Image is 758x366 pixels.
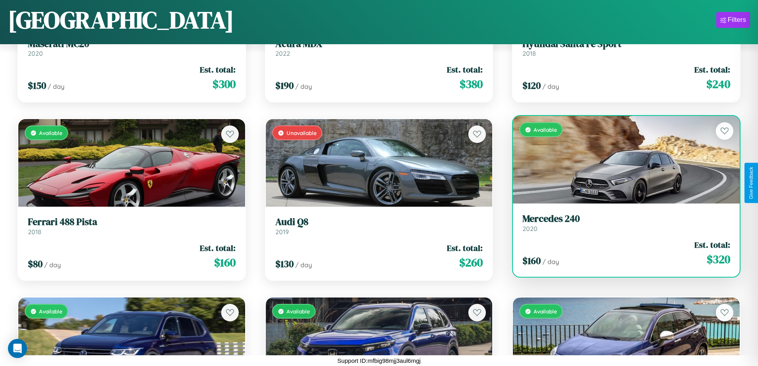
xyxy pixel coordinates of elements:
[44,261,61,269] span: / day
[8,4,234,36] h1: [GEOGRAPHIC_DATA]
[522,49,536,57] span: 2018
[522,213,730,233] a: Mercedes 2402020
[447,242,483,254] span: Est. total:
[212,76,236,92] span: $ 300
[522,79,541,92] span: $ 120
[275,49,290,57] span: 2022
[694,64,730,75] span: Est. total:
[534,308,557,315] span: Available
[522,254,541,267] span: $ 160
[522,225,538,233] span: 2020
[459,254,483,270] span: $ 260
[214,254,236,270] span: $ 160
[8,339,27,358] div: Open Intercom Messenger
[286,129,317,136] span: Unavailable
[522,38,730,58] a: Hyundai Santa Fe Sport2018
[275,257,294,270] span: $ 130
[275,79,294,92] span: $ 190
[28,79,46,92] span: $ 150
[534,126,557,133] span: Available
[200,242,236,254] span: Est. total:
[275,38,483,58] a: Acura MDX2022
[200,64,236,75] span: Est. total:
[39,129,62,136] span: Available
[275,216,483,228] h3: Audi Q8
[28,38,236,58] a: Maserati MC202020
[295,82,312,90] span: / day
[295,261,312,269] span: / day
[286,308,310,315] span: Available
[522,213,730,225] h3: Mercedes 240
[28,216,236,236] a: Ferrari 488 Pista2018
[728,16,746,24] div: Filters
[39,308,62,315] span: Available
[542,258,559,266] span: / day
[28,49,43,57] span: 2020
[28,257,43,270] span: $ 80
[748,167,754,199] div: Give Feedback
[694,239,730,251] span: Est. total:
[337,355,421,366] p: Support ID: mfbig98mjj3aul6mgj
[48,82,64,90] span: / day
[275,216,483,236] a: Audi Q82019
[447,64,483,75] span: Est. total:
[28,216,236,228] h3: Ferrari 488 Pista
[28,228,41,236] span: 2018
[275,228,289,236] span: 2019
[707,251,730,267] span: $ 320
[460,76,483,92] span: $ 380
[716,12,750,28] button: Filters
[542,82,559,90] span: / day
[706,76,730,92] span: $ 240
